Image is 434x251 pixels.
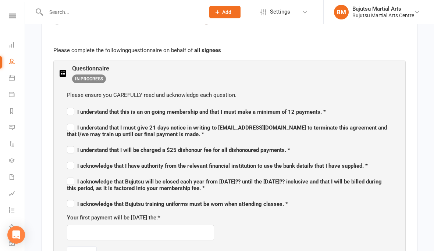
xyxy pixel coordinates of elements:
[352,6,414,12] div: Bujutsu Martial Arts
[53,46,406,55] p: Please complete the following questionnaire on behalf of
[72,65,109,72] h3: Questionnaire
[9,37,25,54] a: Dashboard
[9,103,25,120] a: Reports
[209,6,241,18] button: Add
[352,12,414,19] div: Bujutsu Martial Arts Centre
[194,47,221,54] strong: all signees
[9,219,25,236] a: What's New
[270,4,290,20] span: Settings
[67,163,368,169] span: I acknowledge that I have authority from the relevant financial institution to use the bank detai...
[9,70,25,87] a: Calendar
[67,178,382,192] span: I acknowledge that Bujutsu will be closed each year from [DATE]?? until the [DATE]?? inclusive an...
[9,54,25,70] a: People
[67,91,392,99] div: Please ensure you CAREFULLY read and acknowledge each question.
[7,226,25,244] div: Open Intercom Messenger
[9,87,25,103] a: Payments
[334,5,349,19] div: BM
[67,213,160,222] label: Your first payment will be [DATE] the: *
[67,147,290,153] span: I understand that I will be charged a $25 dishonour fee for all dishonoured payments. *
[67,124,387,138] span: I understand that I must give 21 days notice in writing to [EMAIL_ADDRESS][DOMAIN_NAME] to termin...
[9,186,25,203] a: Assessments
[222,9,231,15] span: Add
[44,7,200,17] input: Search...
[72,74,106,83] span: IN PROGRESS
[67,109,326,115] span: I understand that this is an on going membership and that I must make a minimum of 12 payments. *
[67,201,288,207] span: I acknowledge that Bujutsu training uniforms must be worn when attending classes. *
